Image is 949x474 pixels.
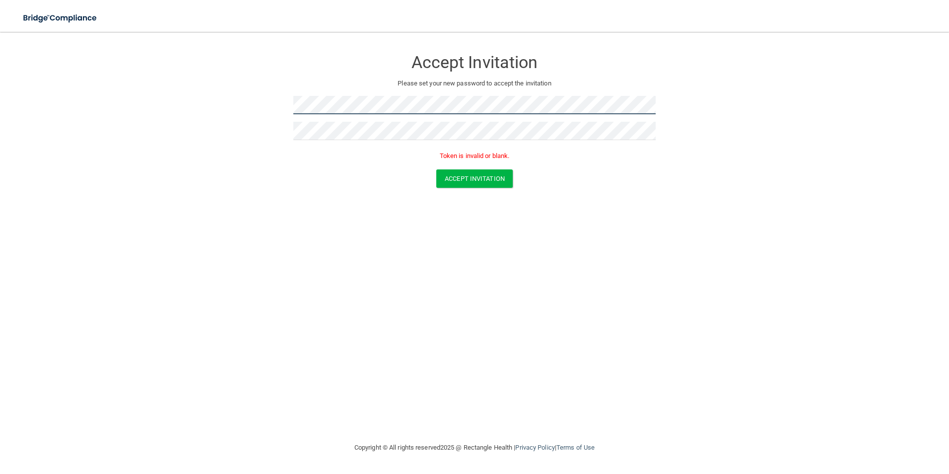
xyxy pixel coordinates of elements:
[556,444,595,451] a: Terms of Use
[436,169,513,188] button: Accept Invitation
[293,150,656,162] p: Token is invalid or blank.
[293,432,656,464] div: Copyright © All rights reserved 2025 @ Rectangle Health | |
[515,444,554,451] a: Privacy Policy
[15,8,106,28] img: bridge_compliance_login_screen.278c3ca4.svg
[293,53,656,72] h3: Accept Invitation
[301,78,648,89] p: Please set your new password to accept the invitation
